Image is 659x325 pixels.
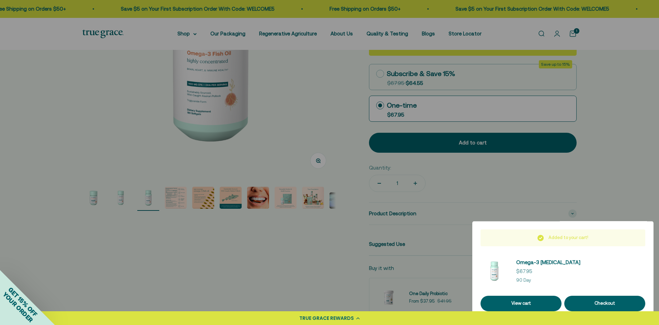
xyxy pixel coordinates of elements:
div: Checkout [573,300,637,307]
sale-price: $67.95 [516,267,532,275]
img: Omega-3 Fish Oil [481,257,508,285]
a: View cart [481,296,562,311]
p: 90 Day [516,277,580,284]
div: Added to your cart! [481,229,645,246]
a: Omega-3 [MEDICAL_DATA] [516,258,580,267]
span: GET 15% OFF [7,286,39,318]
button: Checkout [564,296,645,311]
span: YOUR ORDER [1,291,34,324]
div: TRUE GRACE REWARDS [299,315,354,322]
